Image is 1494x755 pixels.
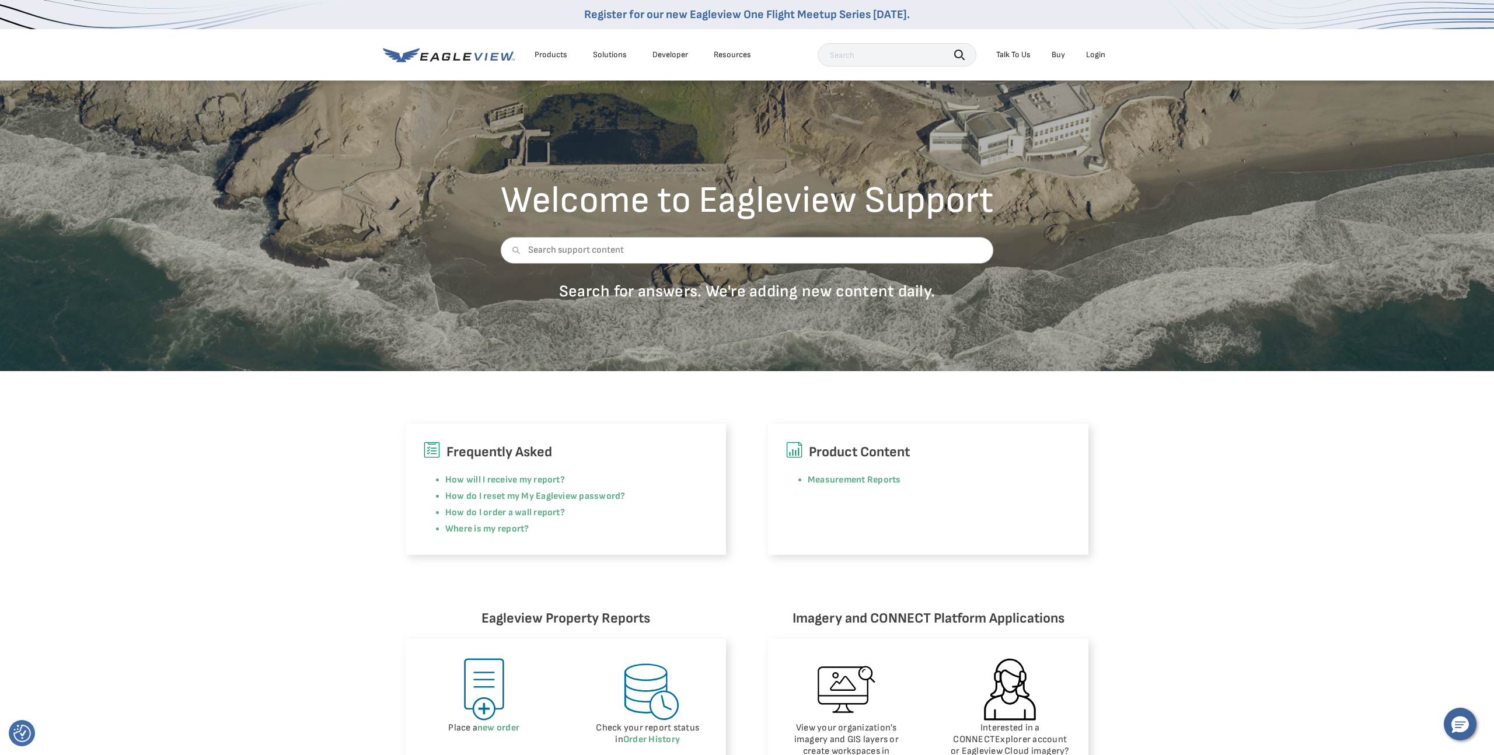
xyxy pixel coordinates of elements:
[477,722,519,733] a: new order
[501,182,994,219] h2: Welcome to Eagleview Support
[1052,50,1065,60] a: Buy
[501,281,994,302] p: Search for answers. We're adding new content daily.
[406,607,726,630] h6: Eagleview Property Reports
[786,441,1071,463] h6: Product Content
[445,491,626,502] a: How do I reset my My Eagleview password?
[535,50,567,60] div: Products
[1086,50,1105,60] div: Login
[423,722,545,734] p: Place a
[652,50,688,60] a: Developer
[996,50,1031,60] div: Talk To Us
[714,50,751,60] div: Resources
[1444,708,1476,740] button: Hello, have a question? Let’s chat.
[13,725,31,742] button: Consent Preferences
[501,237,994,264] input: Search support content
[623,734,680,745] a: Order History
[808,474,901,485] a: Measurement Reports
[593,50,627,60] div: Solutions
[445,507,565,518] a: How do I order a wall report?
[818,43,976,67] input: Search
[423,441,708,463] h6: Frequently Asked
[445,523,529,534] a: Where is my report?
[584,8,910,22] a: Register for our new Eagleview One Flight Meetup Series [DATE].
[445,474,565,485] a: How will I receive my report?
[587,722,709,746] p: Check your report status in
[768,607,1088,630] h6: Imagery and CONNECT Platform Applications
[13,725,31,742] img: Revisit consent button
